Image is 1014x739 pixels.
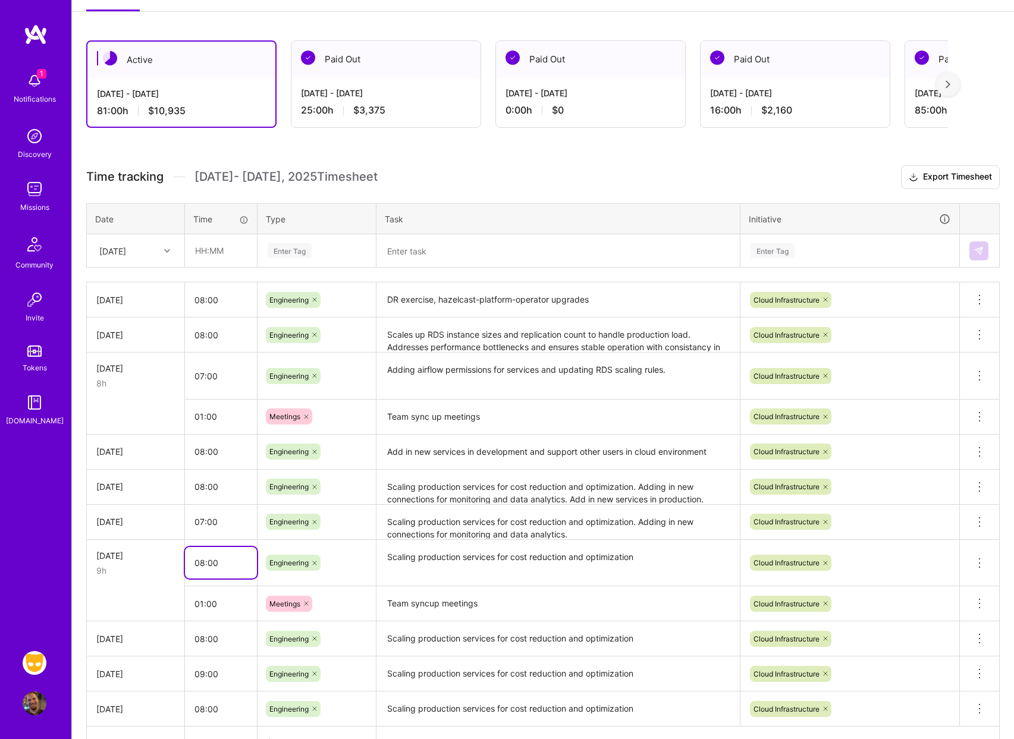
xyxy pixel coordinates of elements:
div: [DATE] [96,549,175,562]
span: Cloud Infrastructure [754,295,820,304]
img: bell [23,69,46,93]
input: HH:MM [185,284,257,316]
span: Cloud Infrastructure [754,412,820,421]
div: Paid Out [701,41,890,77]
img: right [946,80,950,89]
textarea: Scaling production services for cost reduction and optimization [378,693,739,725]
span: Engineering [269,372,309,380]
th: Task [376,203,740,234]
div: [DATE] - [DATE] [301,87,471,99]
span: $2,160 [761,104,792,117]
div: [DOMAIN_NAME] [6,414,64,427]
th: Type [258,203,376,234]
span: Cloud Infrastructure [754,634,820,643]
input: HH:MM [185,658,257,690]
span: Engineering [269,705,309,713]
span: Meetings [269,599,300,608]
img: Paid Out [506,51,520,65]
span: Cloud Infrastructure [754,372,820,380]
input: HH:MM [185,547,257,578]
span: Cloud Infrastructure [754,558,820,567]
img: teamwork [23,177,46,201]
i: icon Download [909,171,918,184]
textarea: Scaling production services for cost reduction and optimization [378,622,739,655]
span: Engineering [269,331,309,339]
span: $3,375 [353,104,385,117]
span: Engineering [269,447,309,456]
span: Cloud Infrastructure [754,599,820,608]
textarea: Team sync up meetings [378,401,739,433]
textarea: Scales up RDS instance sizes and replication count to handle production load. Addresses performan... [378,319,739,351]
div: [DATE] [96,703,175,715]
div: [DATE] [96,633,175,645]
div: Paid Out [496,41,685,77]
input: HH:MM [185,588,257,619]
span: Engineering [269,517,309,526]
div: Invite [26,312,44,324]
div: [DATE] [96,445,175,458]
input: HH:MM [185,401,257,432]
span: 1 [37,69,46,78]
div: Active [87,42,275,78]
span: Cloud Infrastructure [754,482,820,491]
div: [DATE] [99,244,126,257]
i: icon Chevron [164,248,170,254]
div: [DATE] - [DATE] [97,87,266,100]
input: HH:MM [185,471,257,502]
span: Engineering [269,669,309,678]
img: Paid Out [301,51,315,65]
div: 25:00 h [301,104,471,117]
div: 0:00 h [506,104,676,117]
img: guide book [23,391,46,414]
span: Cloud Infrastructure [754,669,820,678]
div: [DATE] [96,362,175,375]
span: $0 [552,104,564,117]
textarea: DR exercise, hazelcast-platform-operator upgrades [378,284,739,316]
img: tokens [27,345,42,357]
textarea: Scaling production services for cost reduction and optimization [378,541,739,586]
div: Notifications [14,93,56,105]
span: Time tracking [86,169,164,184]
div: Discovery [18,148,52,161]
button: Export Timesheet [901,165,1000,189]
textarea: Scaling production services for cost reduction and optimization [378,658,739,690]
div: [DATE] - [DATE] [710,87,880,99]
img: Paid Out [915,51,929,65]
input: HH:MM [185,693,257,725]
div: Missions [20,201,49,213]
span: Cloud Infrastructure [754,331,820,339]
span: Engineering [269,482,309,491]
div: Initiative [749,212,951,226]
input: HH:MM [185,436,257,467]
img: Active [103,51,117,65]
span: Meetings [269,412,300,421]
a: User Avatar [20,691,49,715]
span: Cloud Infrastructure [754,705,820,713]
th: Date [87,203,185,234]
textarea: Adding airflow permissions for services and updating RDS scaling rules. [378,354,739,398]
div: 81:00 h [97,105,266,117]
a: Grindr: Mobile + BE + Cloud [20,651,49,675]
span: $10,935 [148,105,186,117]
div: [DATE] - [DATE] [506,87,676,99]
textarea: Add in new services in development and support other users in cloud environment [378,436,739,468]
span: [DATE] - [DATE] , 2025 Timesheet [194,169,378,184]
div: [DATE] [96,480,175,493]
img: User Avatar [23,691,46,715]
div: 16:00 h [710,104,880,117]
div: 8h [96,377,175,389]
span: Engineering [269,295,309,304]
div: Paid Out [291,41,481,77]
div: [DATE] [96,668,175,680]
input: HH:MM [186,235,256,266]
div: Community [15,259,54,271]
div: 9h [96,564,175,577]
input: HH:MM [185,506,257,537]
textarea: Scaling production services for cost reduction and optimization. Adding in new connections for mo... [378,506,739,539]
img: Invite [23,288,46,312]
span: Cloud Infrastructure [754,517,820,526]
input: HH:MM [185,360,257,392]
span: Engineering [269,558,309,567]
div: [DATE] [96,329,175,341]
div: Time [193,213,249,225]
